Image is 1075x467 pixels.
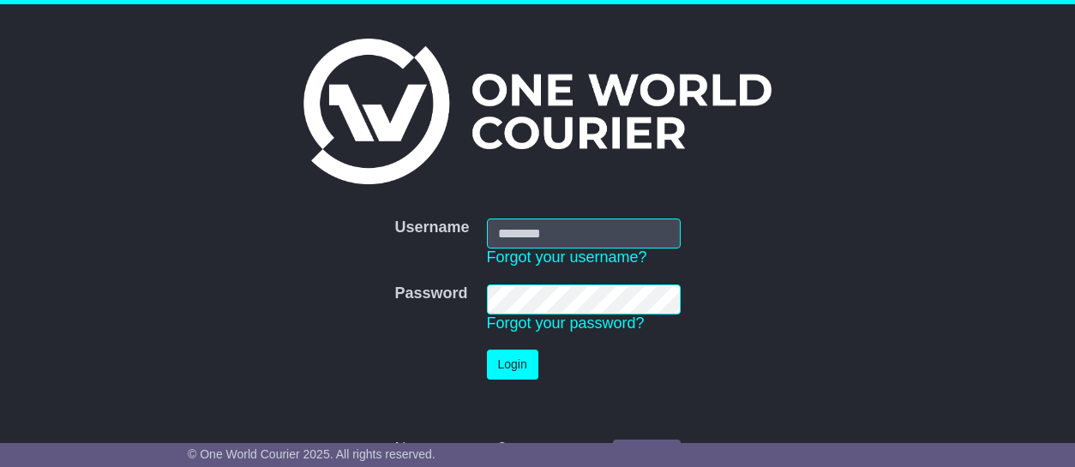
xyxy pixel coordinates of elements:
label: Username [394,219,469,237]
a: Forgot your password? [487,314,645,332]
img: One World [303,39,772,184]
span: © One World Courier 2025. All rights reserved. [188,447,435,461]
div: No account yet? [394,440,680,458]
label: Password [394,284,467,303]
a: Forgot your username? [487,248,647,266]
button: Login [487,350,538,380]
